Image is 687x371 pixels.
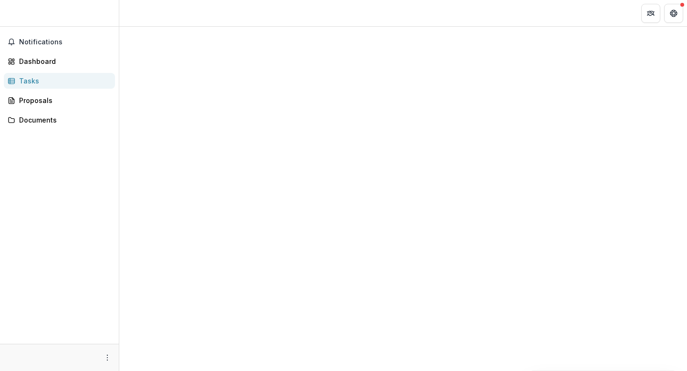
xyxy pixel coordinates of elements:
a: Documents [4,112,115,128]
div: Proposals [19,95,107,105]
button: Notifications [4,34,115,50]
button: Get Help [664,4,683,23]
a: Tasks [4,73,115,89]
button: More [102,352,113,363]
div: Dashboard [19,56,107,66]
div: Tasks [19,76,107,86]
a: Dashboard [4,53,115,69]
div: Documents [19,115,107,125]
button: Partners [641,4,660,23]
span: Notifications [19,38,111,46]
a: Proposals [4,93,115,108]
